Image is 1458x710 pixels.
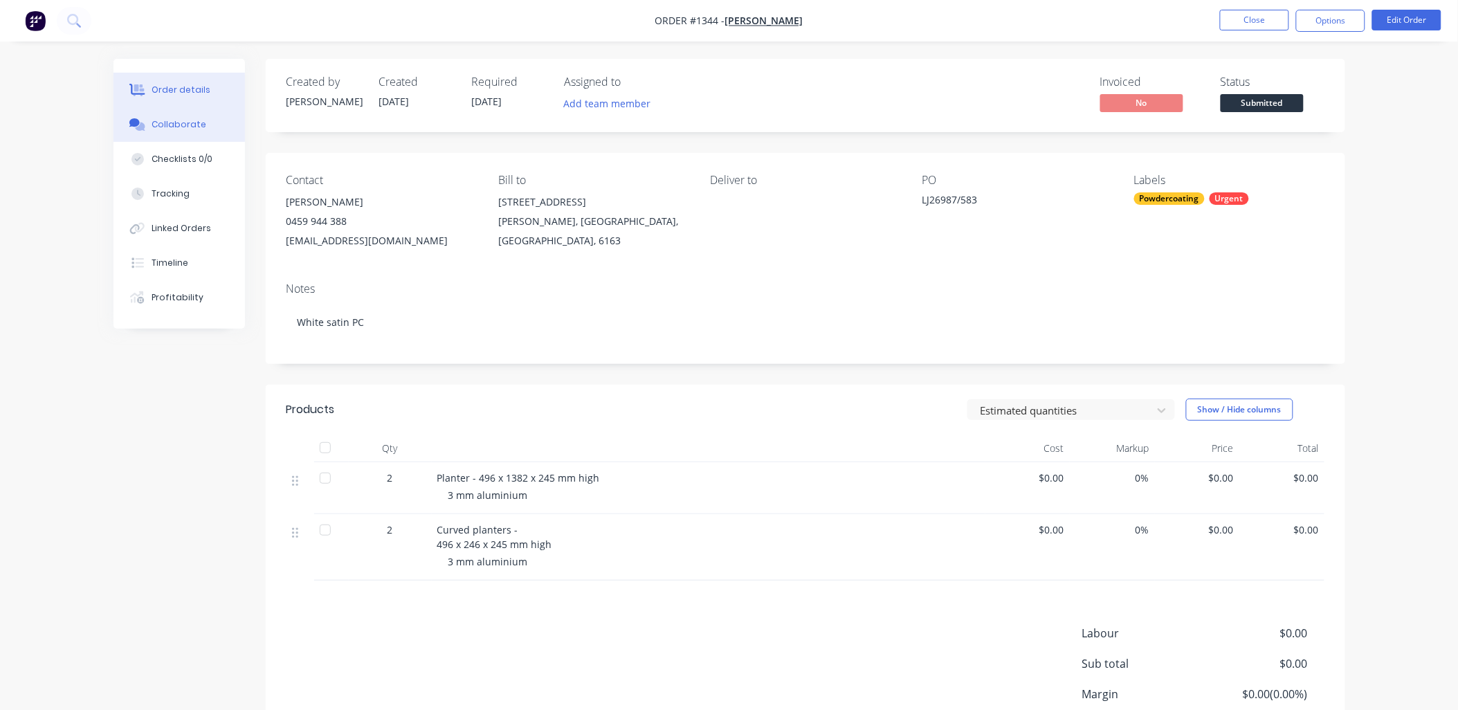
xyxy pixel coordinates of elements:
[1210,192,1249,205] div: Urgent
[1221,75,1324,89] div: Status
[152,222,211,235] div: Linked Orders
[498,212,688,251] div: [PERSON_NAME], [GEOGRAPHIC_DATA], [GEOGRAPHIC_DATA], 6163
[1205,625,1307,641] span: $0.00
[286,75,363,89] div: Created by
[286,94,363,109] div: [PERSON_NAME]
[710,174,900,187] div: Deliver to
[1296,10,1365,32] button: Options
[565,94,659,113] button: Add team member
[286,192,476,251] div: [PERSON_NAME]0459 944 388[EMAIL_ADDRESS][DOMAIN_NAME]
[152,153,212,165] div: Checklists 0/0
[448,555,528,568] span: 3 mm aluminium
[1220,10,1289,30] button: Close
[113,107,245,142] button: Collaborate
[113,176,245,211] button: Tracking
[991,471,1065,485] span: $0.00
[379,95,410,108] span: [DATE]
[152,257,188,269] div: Timeline
[1205,686,1307,702] span: $0.00 ( 0.00 %)
[1082,625,1205,641] span: Labour
[113,280,245,315] button: Profitability
[152,84,210,96] div: Order details
[286,282,1324,295] div: Notes
[556,94,658,113] button: Add team member
[498,192,688,212] div: [STREET_ADDRESS]
[113,142,245,176] button: Checklists 0/0
[1160,522,1234,537] span: $0.00
[113,211,245,246] button: Linked Orders
[448,489,528,502] span: 3 mm aluminium
[1160,471,1234,485] span: $0.00
[1186,399,1293,421] button: Show / Hide columns
[1372,10,1441,30] button: Edit Order
[1239,435,1324,462] div: Total
[991,522,1065,537] span: $0.00
[113,73,245,107] button: Order details
[725,15,803,28] a: [PERSON_NAME]
[286,174,476,187] div: Contact
[1155,435,1240,462] div: Price
[1205,655,1307,672] span: $0.00
[1082,655,1205,672] span: Sub total
[286,301,1324,343] div: White satin PC
[113,246,245,280] button: Timeline
[437,471,600,484] span: Planter - 496 x 1382 x 245 mm high
[286,401,335,418] div: Products
[152,291,203,304] div: Profitability
[388,522,393,537] span: 2
[1075,522,1149,537] span: 0%
[1245,522,1319,537] span: $0.00
[498,192,688,251] div: [STREET_ADDRESS][PERSON_NAME], [GEOGRAPHIC_DATA], [GEOGRAPHIC_DATA], 6163
[1070,435,1155,462] div: Markup
[655,15,725,28] span: Order #1344 -
[1075,471,1149,485] span: 0%
[1221,94,1304,111] span: Submitted
[922,192,1095,212] div: LJ26987/583
[1134,174,1324,187] div: Labels
[286,231,476,251] div: [EMAIL_ADDRESS][DOMAIN_NAME]
[1245,471,1319,485] span: $0.00
[388,471,393,485] span: 2
[498,174,688,187] div: Bill to
[1082,686,1205,702] span: Margin
[1100,94,1183,111] span: No
[152,188,190,200] div: Tracking
[25,10,46,31] img: Factory
[1221,94,1304,115] button: Submitted
[286,192,476,212] div: [PERSON_NAME]
[152,118,206,131] div: Collaborate
[379,75,455,89] div: Created
[565,75,703,89] div: Assigned to
[922,174,1112,187] div: PO
[349,435,432,462] div: Qty
[472,95,502,108] span: [DATE]
[1134,192,1205,205] div: Powdercoating
[1100,75,1204,89] div: Invoiced
[985,435,1070,462] div: Cost
[286,212,476,231] div: 0459 944 388
[437,523,552,551] span: Curved planters - 496 x 246 x 245 mm high
[472,75,548,89] div: Required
